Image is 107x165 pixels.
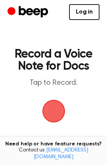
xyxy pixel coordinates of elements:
a: [EMAIL_ADDRESS][DOMAIN_NAME] [34,148,88,160]
img: Beep Logo [42,100,65,122]
h1: Record a Voice Note for Docs [14,48,93,72]
a: Log in [69,4,99,20]
span: Contact us [5,147,102,160]
p: Tap to Record. [14,78,93,88]
a: Beep [8,5,50,20]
